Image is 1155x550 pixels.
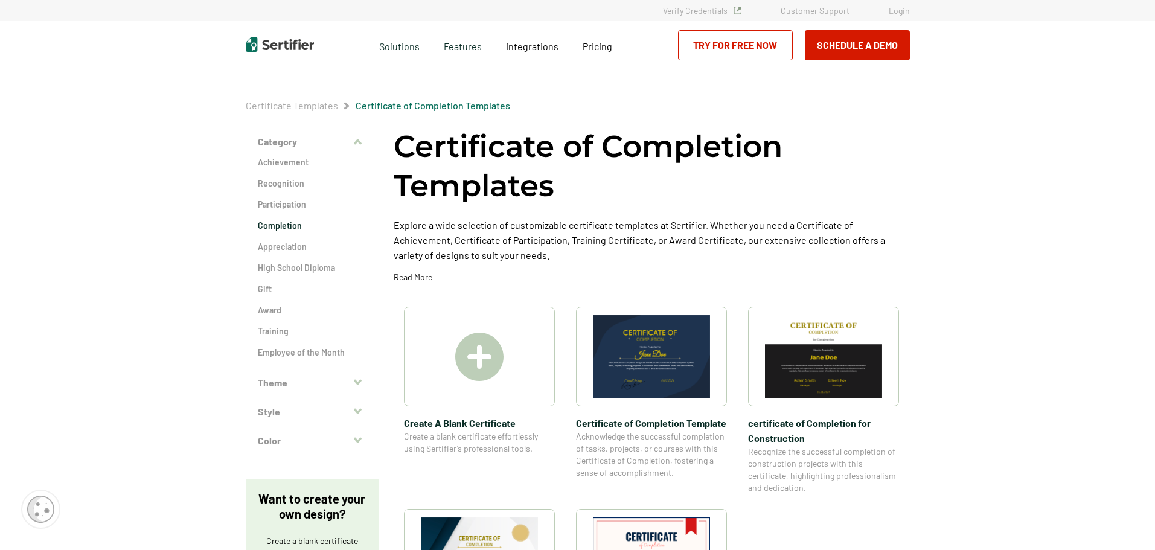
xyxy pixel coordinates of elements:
[258,241,366,253] a: Appreciation
[748,307,899,494] a: certificate of Completion for Constructioncertificate of Completion for ConstructionRecognize the...
[356,100,510,111] a: Certificate of Completion Templates
[583,40,612,52] span: Pricing
[258,177,366,190] a: Recognition
[258,220,366,232] a: Completion
[258,491,366,522] p: Want to create your own design?
[404,415,555,430] span: Create A Blank Certificate
[455,333,504,381] img: Create A Blank Certificate
[444,37,482,53] span: Features
[583,37,612,53] a: Pricing
[258,325,366,337] a: Training
[748,446,899,494] span: Recognize the successful completion of construction projects with this certificate, highlighting ...
[258,283,366,295] a: Gift
[734,7,741,14] img: Verified
[663,5,741,16] a: Verify Credentials
[404,430,555,455] span: Create a blank certificate effortlessly using Sertifier’s professional tools.
[593,315,710,398] img: Certificate of Completion Template
[805,30,910,60] button: Schedule a Demo
[246,37,314,52] img: Sertifier | Digital Credentialing Platform
[246,127,379,156] button: Category
[246,397,379,426] button: Style
[889,5,910,16] a: Login
[246,100,510,112] div: Breadcrumb
[246,156,379,368] div: Category
[394,271,432,283] p: Read More
[1095,492,1155,550] iframe: Chat Widget
[506,37,558,53] a: Integrations
[258,199,366,211] a: Participation
[781,5,849,16] a: Customer Support
[678,30,793,60] a: Try for Free Now
[394,217,910,263] p: Explore a wide selection of customizable certificate templates at Sertifier. Whether you need a C...
[765,315,882,398] img: certificate of Completion for Construction
[576,415,727,430] span: Certificate of Completion Template
[258,304,366,316] a: Award
[27,496,54,523] img: Cookie Popup Icon
[246,100,338,111] a: Certificate Templates
[356,100,510,112] span: Certificate of Completion Templates
[258,262,366,274] a: High School Diploma
[394,127,910,205] h1: Certificate of Completion Templates
[748,415,899,446] span: certificate of Completion for Construction
[506,40,558,52] span: Integrations
[576,430,727,479] span: Acknowledge the successful completion of tasks, projects, or courses with this Certificate of Com...
[258,347,366,359] a: Employee of the Month
[246,426,379,455] button: Color
[246,100,338,112] span: Certificate Templates
[258,156,366,168] a: Achievement
[379,37,420,53] span: Solutions
[246,368,379,397] button: Theme
[576,307,727,494] a: Certificate of Completion TemplateCertificate of Completion TemplateAcknowledge the successful co...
